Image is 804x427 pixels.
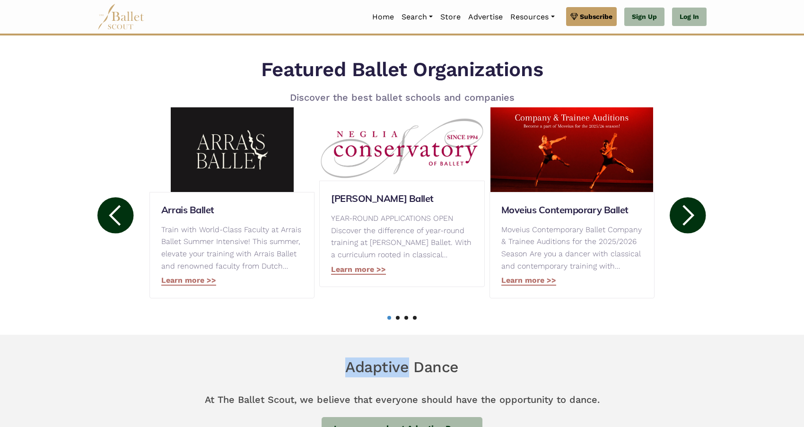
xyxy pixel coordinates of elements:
[413,316,417,320] a: 4
[331,265,386,275] a: Learn more >>
[507,7,558,27] a: Resources
[501,276,556,286] a: Learn more >>
[368,7,398,27] a: Home
[398,7,437,27] a: Search
[580,11,612,22] span: Subscribe
[570,11,578,22] img: gem.svg
[161,224,303,272] p: Train with World-Class Faculty at Arrais Ballet Summer Intensive! This summer, elevate your train...
[437,7,464,27] a: Store
[489,107,655,192] img: Moveius Contemporary Ballet logo
[253,57,551,83] h5: Featured Ballet Organizations
[501,224,643,272] p: Moveius Contemporary Ballet Company & Trainee Auditions for the 2025/2026 Season Are you a dancer...
[161,276,216,286] a: Learn more >>
[97,384,707,415] p: At The Ballet Scout, we believe that everyone should have the opportunity to dance.
[331,212,472,261] p: YEAR-ROUND APPLICATIONS OPEN Discover the difference of year-round training at [PERSON_NAME] Ball...
[464,7,507,27] a: Advertise
[149,107,315,192] img: Arrais Ballet logo
[404,316,408,320] a: 3
[624,8,664,26] a: Sign Up
[331,192,472,205] a: [PERSON_NAME] Ballet
[566,7,617,26] a: Subscribe
[387,316,391,320] a: 1
[396,316,400,320] a: 2
[97,357,707,377] h6: Adaptive Dance
[253,90,551,105] p: Discover the best ballet schools and companies
[672,8,707,26] a: Log In
[319,118,484,181] img: Neglia Ballet logo
[501,204,643,216] a: Moveius Contemporary Ballet
[161,204,303,216] a: Arrais Ballet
